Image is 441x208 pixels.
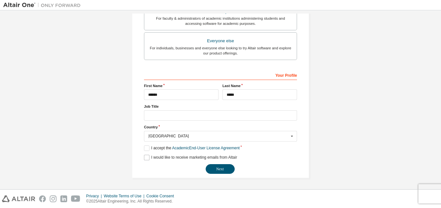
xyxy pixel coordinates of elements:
[144,145,240,151] label: I accept the
[2,195,35,202] img: altair_logo.svg
[144,70,297,80] div: Your Profile
[144,83,219,88] label: First Name
[104,193,146,199] div: Website Terms of Use
[144,104,297,109] label: Job Title
[148,16,293,26] div: For faculty & administrators of academic institutions administering students and accessing softwa...
[3,2,84,8] img: Altair One
[149,134,289,138] div: [GEOGRAPHIC_DATA]
[206,164,235,174] button: Next
[172,146,240,150] a: Academic End-User License Agreement
[86,199,178,204] p: © 2025 Altair Engineering, Inc. All Rights Reserved.
[71,195,80,202] img: youtube.svg
[148,45,293,56] div: For individuals, businesses and everyone else looking to try Altair software and explore our prod...
[144,124,297,130] label: Country
[222,83,297,88] label: Last Name
[60,195,67,202] img: linkedin.svg
[39,195,46,202] img: facebook.svg
[144,155,237,160] label: I would like to receive marketing emails from Altair
[86,193,104,199] div: Privacy
[50,195,56,202] img: instagram.svg
[146,193,178,199] div: Cookie Consent
[148,36,293,45] div: Everyone else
